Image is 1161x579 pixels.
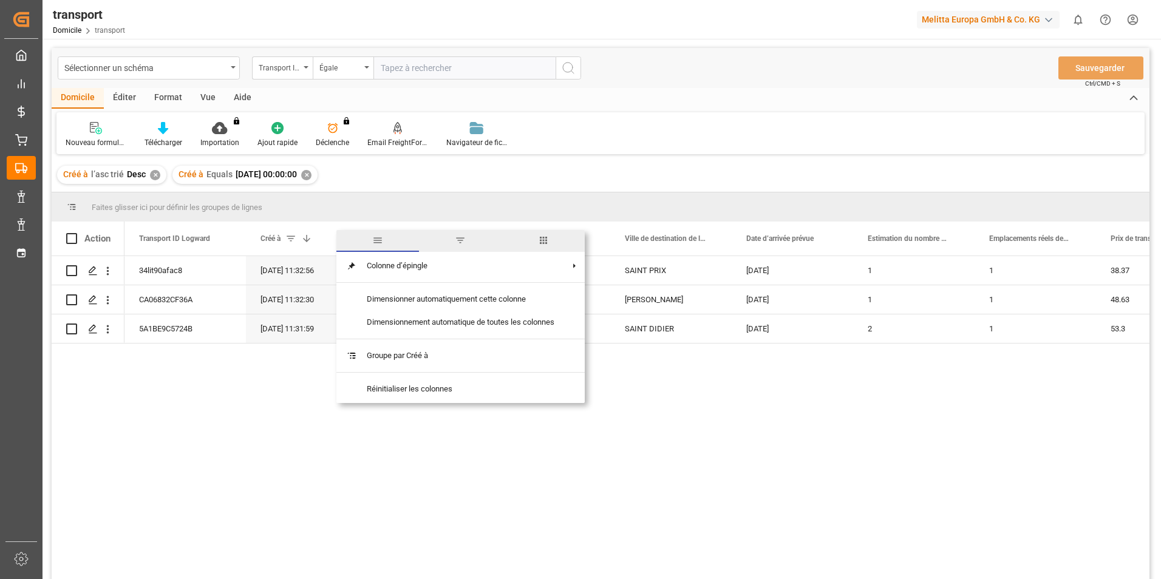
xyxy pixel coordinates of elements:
[319,59,361,73] div: Égale
[191,88,225,109] div: Vue
[357,254,564,277] span: Colonne d’épingle
[732,256,853,285] div: [DATE]
[610,314,732,343] div: SAINT DIDIER
[127,169,146,179] span: Desc
[124,285,246,314] div: CA06832CF36A
[84,233,111,244] div: Action
[1085,79,1120,88] span: Ctrl/CMD + S
[206,169,233,179] span: Equals
[145,137,182,148] div: Télécharger
[853,256,975,285] div: 1
[150,170,160,180] div: ✕
[63,169,88,179] span: Créé à
[139,234,210,243] span: Transport ID Logward
[58,56,240,80] button: Ouvrir le menu
[259,59,300,73] div: Transport ID Logward
[53,26,81,35] a: Domicile
[225,88,260,109] div: Aide
[732,285,853,314] div: [DATE]
[357,344,564,367] span: Groupe par Créé à
[922,13,1040,26] font: Melitta Europa GmbH & Co. KG
[1092,6,1119,33] button: Centre d’aide
[732,314,853,343] div: [DATE]
[367,137,428,148] div: Email FreightForwarders
[52,314,124,344] div: Appuyez sur ESPACE pour sélectionner cette rangée.
[625,234,706,243] span: Ville de destination de livraison
[419,230,502,252] span: filtre
[357,378,564,401] span: Réinitialiser les colonnes
[53,5,125,24] div: transport
[975,314,1096,343] div: 1
[975,285,1096,314] div: 1
[257,137,298,148] div: Ajout rapide
[1064,6,1092,33] button: Afficher 0 nouvelles notifications
[252,56,313,80] button: Ouvrir le menu
[145,88,191,109] div: Format
[373,56,556,80] input: Tapez à rechercher
[989,234,1071,243] span: Emplacements réels des palettes
[853,285,975,314] div: 1
[502,230,585,252] span: colonnes
[246,285,367,314] div: [DATE] 11:32:30
[52,285,124,314] div: Appuyez sur ESPACE pour sélectionner cette rangée.
[357,288,564,311] span: Dimensionner automatiquement cette colonne
[236,169,297,179] span: [DATE] 00:00:00
[246,256,367,285] div: [DATE] 11:32:56
[104,88,145,109] div: Éditer
[313,56,373,80] button: Ouvrir le menu
[357,311,564,334] span: Dimensionnement automatique de toutes les colonnes
[853,314,975,343] div: 2
[1058,56,1143,80] button: Sauvegarder
[260,234,281,243] span: Créé à
[746,234,814,243] span: Date d’arrivée prévue
[975,256,1096,285] div: 1
[446,137,507,148] div: Navigateur de fichiers
[66,137,126,148] div: Nouveau formulaire
[179,169,203,179] span: Créé à
[52,256,124,285] div: Appuyez sur ESPACE pour sélectionner cette rangée.
[52,88,104,109] div: Domicile
[336,230,419,252] span: Généralités
[301,170,312,180] div: ✕
[246,314,367,343] div: [DATE] 11:31:59
[556,56,581,80] button: Bouton de recherche
[610,285,732,314] div: [PERSON_NAME]
[92,203,262,212] span: Faites glisser ici pour définir les groupes de lignes
[917,8,1064,31] button: Melitta Europa GmbH & Co. KG
[64,59,226,75] div: Sélectionner un schéma
[91,169,124,179] span: l’asc trié
[124,314,246,343] div: 5A1BE9C5724B
[610,256,732,285] div: SAINT PRIX
[124,256,246,285] div: 34lit90afac8
[868,234,949,243] span: Estimation du nombre de places de palettes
